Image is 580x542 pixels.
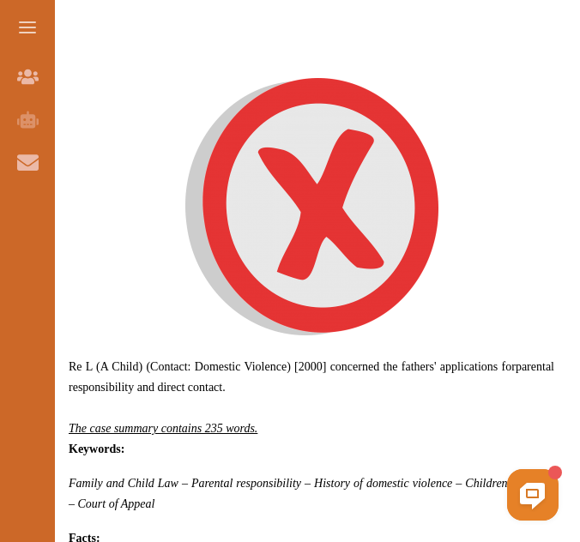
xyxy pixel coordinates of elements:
strong: Keywords: [69,443,124,455]
img: negative-42774_1280-3-295x300.png [185,78,438,335]
iframe: HelpCrunch [168,465,563,525]
span: Re L (A Child) (Contact: Domestic Violence) [2000] concerned the fathers' applications for [69,360,554,394]
em: The case summary contains 235 words. [69,422,257,435]
span: Family and Child Law – Parental responsibility – History of domestic violence – Children Act 1989... [69,477,554,510]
